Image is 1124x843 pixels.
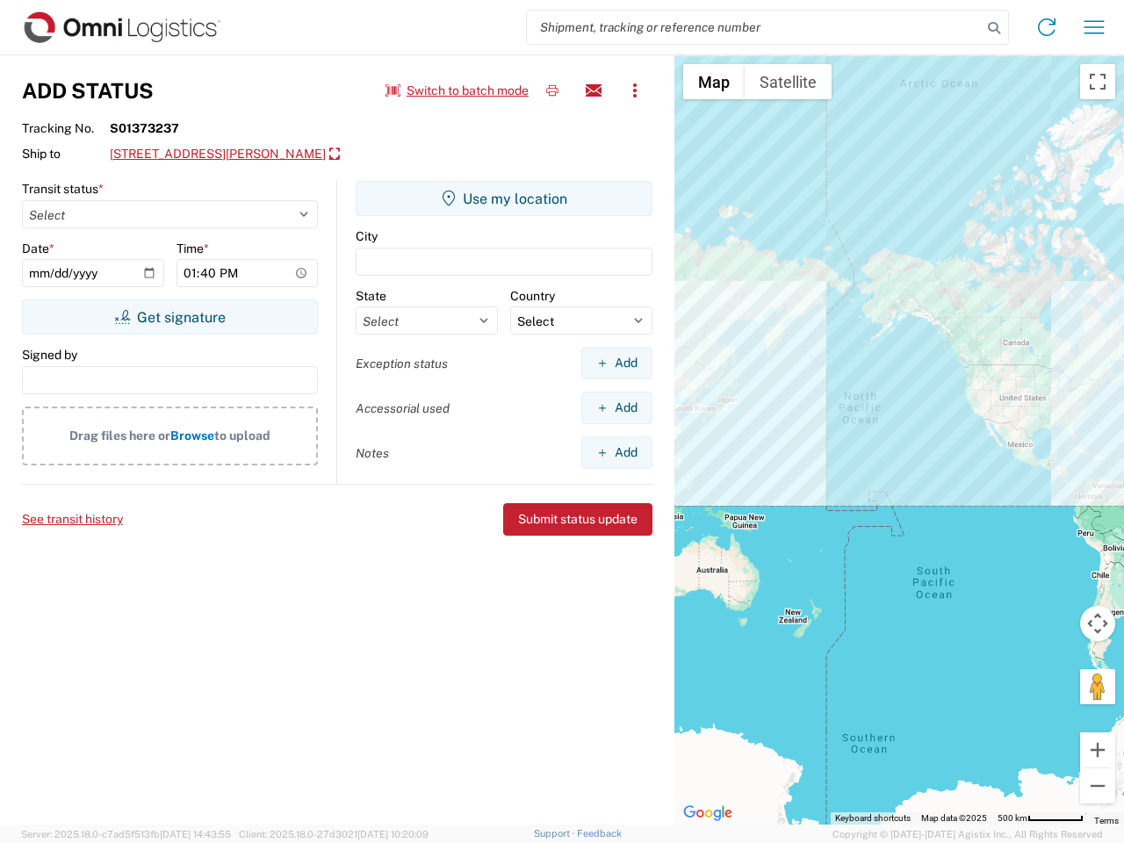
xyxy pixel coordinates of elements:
button: See transit history [22,505,123,534]
input: Shipment, tracking or reference number [527,11,982,44]
img: Google [679,802,737,825]
button: Drag Pegman onto the map to open Street View [1080,669,1115,704]
button: Map Scale: 500 km per 60 pixels [992,812,1089,825]
label: City [356,228,378,244]
span: [DATE] 10:20:09 [357,829,429,839]
a: Open this area in Google Maps (opens a new window) [679,802,737,825]
button: Use my location [356,181,652,216]
button: Add [581,392,652,424]
label: Exception status [356,356,448,371]
span: Copyright © [DATE]-[DATE] Agistix Inc., All Rights Reserved [832,826,1103,842]
button: Show satellite imagery [745,64,832,99]
label: Transit status [22,181,104,197]
button: Submit status update [503,503,652,536]
label: Country [510,288,555,304]
h3: Add Status [22,78,154,104]
label: Signed by [22,347,77,363]
label: Time [177,241,209,256]
span: Browse [170,429,214,443]
label: Accessorial used [356,400,450,416]
a: Feedback [577,828,622,839]
button: Add [581,436,652,469]
span: Server: 2025.18.0-c7ad5f513fb [21,829,231,839]
label: State [356,288,386,304]
span: Map data ©2025 [921,813,987,823]
button: Switch to batch mode [385,76,529,105]
button: Get signature [22,299,318,335]
a: Support [534,828,578,839]
label: Notes [356,445,389,461]
button: Toggle fullscreen view [1080,64,1115,99]
span: Ship to [22,146,110,162]
button: Zoom in [1080,732,1115,767]
strong: S01373237 [110,120,179,136]
label: Date [22,241,54,256]
button: Map camera controls [1080,606,1115,641]
button: Add [581,347,652,379]
button: Zoom out [1080,768,1115,803]
span: Client: 2025.18.0-27d3021 [239,829,429,839]
span: Drag files here or [69,429,170,443]
button: Show street map [683,64,745,99]
span: Tracking No. [22,120,110,136]
span: 500 km [998,813,1027,823]
a: Terms [1094,816,1119,825]
button: Keyboard shortcuts [835,812,911,825]
span: to upload [214,429,270,443]
a: [STREET_ADDRESS][PERSON_NAME] [110,140,340,169]
span: [DATE] 14:43:55 [160,829,231,839]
